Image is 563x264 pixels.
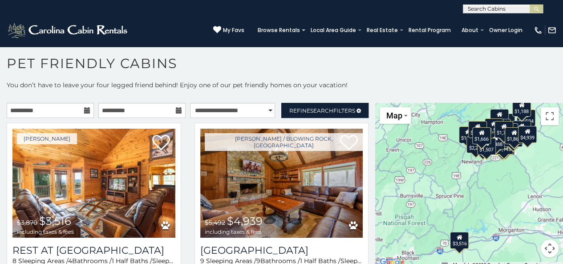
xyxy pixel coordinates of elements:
button: Change map style [380,107,411,124]
span: Refine Filters [289,107,355,114]
a: Local Area Guide [306,24,360,37]
a: [PERSON_NAME] [17,133,77,144]
span: $5,492 [205,219,225,227]
a: Owner Login [485,24,527,37]
a: Rest at [GEOGRAPHIC_DATA] [12,244,175,256]
span: Map [386,111,402,120]
div: $1,524 [517,110,535,126]
span: $3,870 [17,219,37,227]
a: Real Estate [362,24,402,37]
div: $1,666 [472,127,491,144]
div: $2,214 [467,136,486,153]
div: $3,516 [450,232,469,248]
h3: Rest at Mountain Crest [12,244,175,256]
a: [PERSON_NAME] / Blowing Rock, [GEOGRAPHIC_DATA] [205,133,363,151]
div: $1,507 [477,138,496,155]
a: My Favs [213,26,244,35]
div: $1,247 [490,109,509,126]
img: White-1-2.png [7,21,130,39]
img: phone-regular-white.png [534,26,543,35]
a: [GEOGRAPHIC_DATA] [200,244,363,256]
div: $1,910 [459,126,478,143]
div: $1,754 [494,121,513,138]
div: $1,594 [512,120,531,137]
div: $1,145 [494,137,513,154]
span: My Favs [223,26,244,34]
span: including taxes & fees [205,229,263,235]
span: $3,516 [39,215,71,227]
a: Rental Program [404,24,455,37]
a: About [457,24,483,37]
a: Browse Rentals [253,24,304,37]
div: $1,662 [468,121,487,138]
h3: Appalachian Mountain Lodge [200,244,363,256]
button: Toggle fullscreen view [541,107,559,125]
a: Rest at Mountain Crest $3,870 $3,516 including taxes & fees [12,129,175,238]
div: $2,085 [493,138,512,155]
a: Add to favorites [152,134,170,153]
span: including taxes & fees [17,229,74,235]
div: $1,589 [485,118,503,135]
div: $1,864 [505,127,523,144]
span: Search [310,107,333,114]
a: Appalachian Mountain Lodge $5,492 $4,939 including taxes & fees [200,129,363,238]
img: Appalachian Mountain Lodge [200,129,363,238]
button: Map camera controls [541,240,559,257]
img: Rest at Mountain Crest [12,129,175,238]
div: $1,188 [512,100,531,117]
span: $4,939 [227,215,263,227]
div: $4,939 [518,126,537,143]
div: $1,026 [496,138,514,155]
img: mail-regular-white.png [547,26,556,35]
div: $1,848 [504,130,523,147]
a: RefineSearchFilters [281,103,369,118]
